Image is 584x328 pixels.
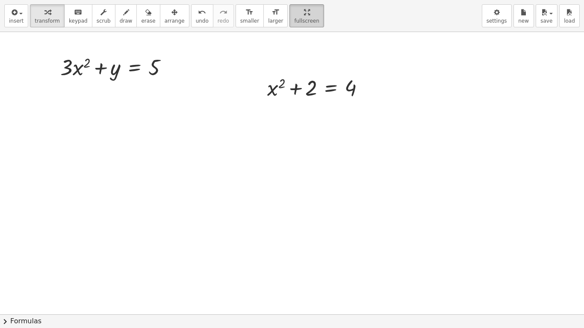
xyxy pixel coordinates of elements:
[92,4,115,27] button: scrub
[69,18,88,24] span: keypad
[9,18,24,24] span: insert
[540,18,552,24] span: save
[240,18,259,24] span: smaller
[245,7,254,18] i: format_size
[198,7,206,18] i: undo
[219,7,227,18] i: redo
[141,18,155,24] span: erase
[4,4,28,27] button: insert
[136,4,160,27] button: erase
[120,18,133,24] span: draw
[536,4,557,27] button: save
[294,18,319,24] span: fullscreen
[263,4,288,27] button: format_sizelarger
[74,7,82,18] i: keyboard
[64,4,92,27] button: keyboardkeypad
[236,4,264,27] button: format_sizesmaller
[513,4,534,27] button: new
[160,4,189,27] button: arrange
[518,18,529,24] span: new
[218,18,229,24] span: redo
[271,7,280,18] i: format_size
[35,18,60,24] span: transform
[559,4,580,27] button: load
[289,4,324,27] button: fullscreen
[115,4,137,27] button: draw
[97,18,111,24] span: scrub
[196,18,209,24] span: undo
[165,18,185,24] span: arrange
[191,4,213,27] button: undoundo
[487,18,507,24] span: settings
[30,4,65,27] button: transform
[564,18,575,24] span: load
[213,4,234,27] button: redoredo
[268,18,283,24] span: larger
[482,4,512,27] button: settings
